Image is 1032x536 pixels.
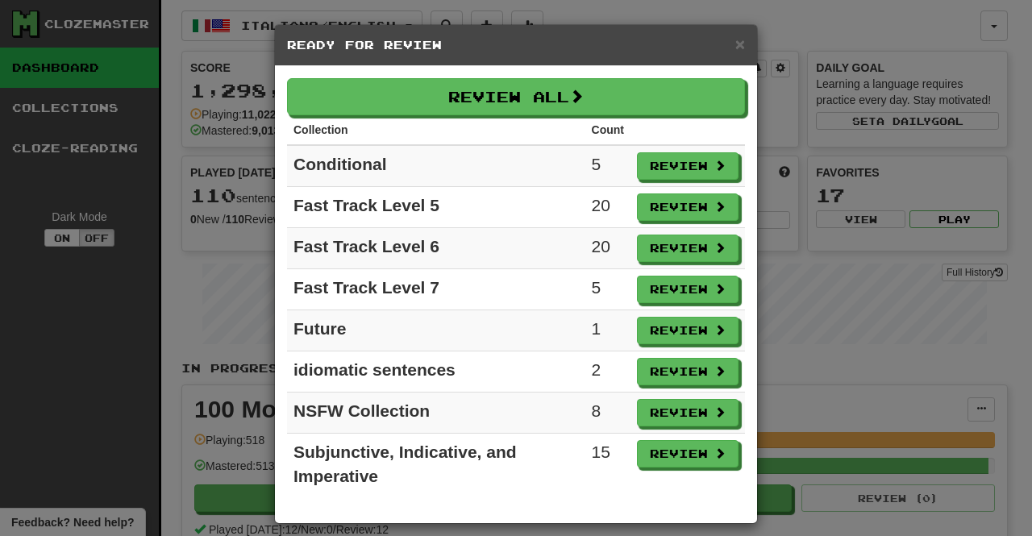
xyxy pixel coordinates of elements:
[287,310,585,351] td: Future
[585,228,630,269] td: 20
[637,317,739,344] button: Review
[637,235,739,262] button: Review
[585,310,630,351] td: 1
[585,351,630,393] td: 2
[287,145,585,187] td: Conditional
[287,228,585,269] td: Fast Track Level 6
[637,440,739,467] button: Review
[287,78,745,115] button: Review All
[637,399,739,426] button: Review
[287,269,585,310] td: Fast Track Level 7
[287,115,585,145] th: Collection
[637,193,739,221] button: Review
[585,187,630,228] td: 20
[637,276,739,303] button: Review
[287,187,585,228] td: Fast Track Level 5
[585,269,630,310] td: 5
[585,145,630,187] td: 5
[287,37,745,53] h5: Ready for Review
[735,35,745,52] button: Close
[287,434,585,496] td: Subjunctive, Indicative, and Imperative
[287,393,585,434] td: NSFW Collection
[735,35,745,53] span: ×
[585,434,630,496] td: 15
[637,358,739,385] button: Review
[585,393,630,434] td: 8
[585,115,630,145] th: Count
[637,152,739,180] button: Review
[287,351,585,393] td: idiomatic sentences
